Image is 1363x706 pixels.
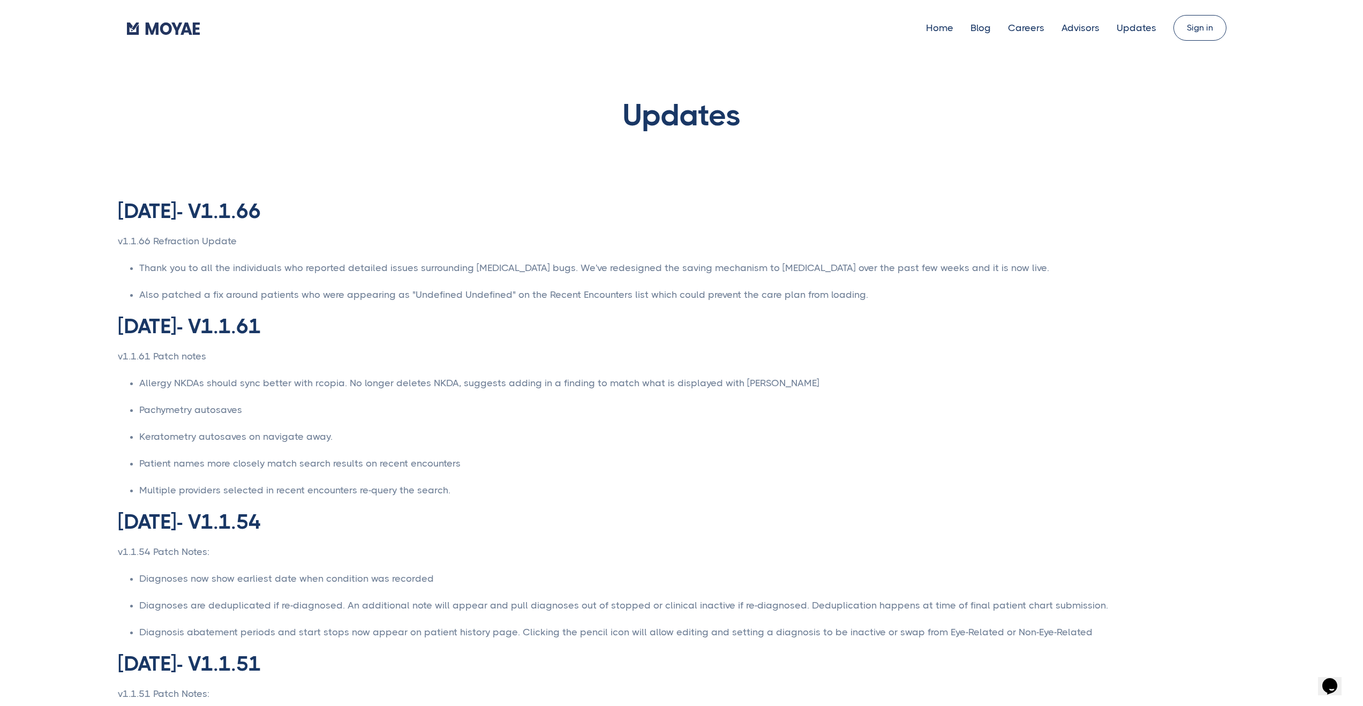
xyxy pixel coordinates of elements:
p: Pachymetry autosaves [139,402,1245,418]
p: Thank you to all the individuals who reported detailed issues surrounding [MEDICAL_DATA] bugs. We... [139,260,1245,276]
iframe: chat widget [1318,663,1352,695]
p: v1.1.54 Patch Notes: [118,544,1245,560]
p: Also patched a fix around patients who were appearing as "Undefined Undefined" on the Recent Enco... [139,287,1245,303]
h2: [DATE]- V1.1.61 [118,313,1245,340]
a: home [127,20,199,36]
a: Blog [970,22,991,33]
p: v1.1.61 Patch notes [118,348,1245,364]
a: Updates [1117,22,1156,33]
p: Diagnoses now show earliest date when condition was recorded [139,570,1245,587]
p: Allergy NKDAs should sync better with rcopia. No longer deletes NKDA, suggests adding in a findin... [139,375,1245,391]
a: Advisors [1061,22,1100,33]
p: v1.1.51 Patch Notes: [118,686,1245,702]
h2: [DATE]- V1.1.51 [118,651,1245,677]
h1: Updates [483,99,880,132]
a: Careers [1008,22,1044,33]
p: Patient names more closely match search results on recent encounters [139,455,1245,471]
p: Multiple providers selected in recent encounters re-query the search. [139,482,1245,498]
p: v1.1.66 Refraction Update [118,233,1245,249]
p: Keratometry autosaves on navigate away. [139,429,1245,445]
img: Moyae Logo [127,22,199,34]
a: Home [926,22,953,33]
p: Diagnoses are deduplicated if re-diagnosed. An additional note will appear and pull diagnoses out... [139,597,1245,613]
h2: [DATE]- V1.1.54 [118,509,1245,535]
a: Sign in [1173,15,1226,41]
h2: [DATE]- V1.1.66 [118,198,1245,224]
p: Diagnosis abatement periods and start stops now appear on patient history page. Clicking the penc... [139,624,1245,640]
